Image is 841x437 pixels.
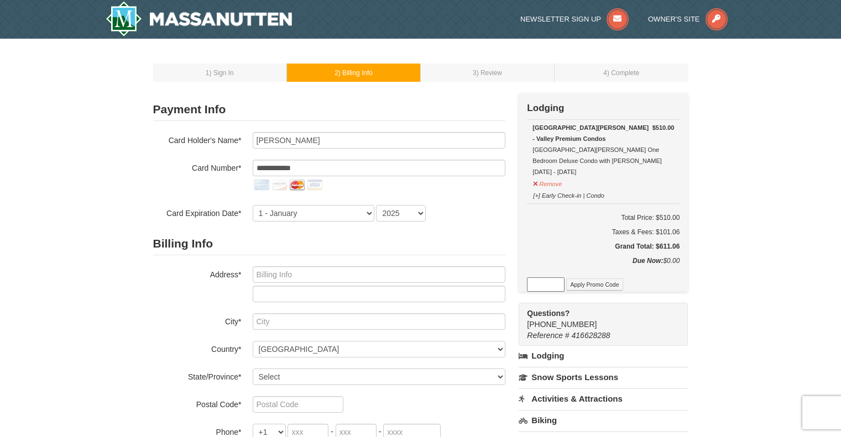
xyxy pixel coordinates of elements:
[270,176,288,194] img: discover.png
[153,132,242,146] label: Card Holder's Name*
[253,176,270,194] img: amex.png
[527,227,680,238] div: Taxes & Fees: $101.06
[566,278,623,291] button: Apply Promo Code
[527,241,680,252] h5: Grand Total: $611.06
[153,266,242,280] label: Address*
[153,396,242,410] label: Postal Code*
[253,313,505,330] input: City
[633,257,663,265] strong: Due Now:
[153,160,242,173] label: Card Number*
[338,69,373,77] span: ) Billing Info
[527,308,668,329] span: [PHONE_NUMBER]
[520,15,629,23] a: Newsletter Sign Up
[648,15,700,23] span: Owner's Site
[379,427,382,436] span: -
[519,367,688,387] a: Snow Sports Lessons
[532,122,674,177] div: [GEOGRAPHIC_DATA][PERSON_NAME] One Bedroom Deluxe Condo with [PERSON_NAME] [DATE] - [DATE]
[527,212,680,223] h6: Total Price: $510.00
[519,346,688,366] a: Lodging
[572,331,610,340] span: 416628288
[532,124,649,142] strong: [GEOGRAPHIC_DATA][PERSON_NAME] - Valley Premium Condos
[106,1,292,36] a: Massanutten Resort
[607,69,639,77] span: ) Complete
[527,103,564,113] strong: Lodging
[477,69,502,77] span: ) Review
[648,15,728,23] a: Owner's Site
[527,331,569,340] span: Reference #
[253,396,343,413] input: Postal Code
[153,205,242,219] label: Card Expiration Date*
[153,341,242,355] label: Country*
[473,69,502,77] small: 3
[153,368,242,382] label: State/Province*
[253,132,505,149] input: Card Holder Name
[527,309,570,318] strong: Questions?
[288,176,306,194] img: mastercard.png
[520,15,601,23] span: Newsletter Sign Up
[335,69,373,77] small: 2
[206,69,234,77] small: 1
[306,176,323,194] img: visa.png
[519,388,688,409] a: Activities & Attractions
[153,98,505,121] h2: Payment Info
[652,122,675,133] strong: $510.00
[153,233,505,255] h2: Billing Info
[209,69,233,77] span: ) Sign In
[532,176,562,189] button: Remove
[603,69,639,77] small: 4
[253,266,505,283] input: Billing Info
[519,410,688,430] a: Biking
[527,255,680,277] div: $0.00
[532,187,605,201] button: [+] Early Check-in | Condo
[106,1,292,36] img: Massanutten Resort Logo
[153,313,242,327] label: City*
[331,427,333,436] span: -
